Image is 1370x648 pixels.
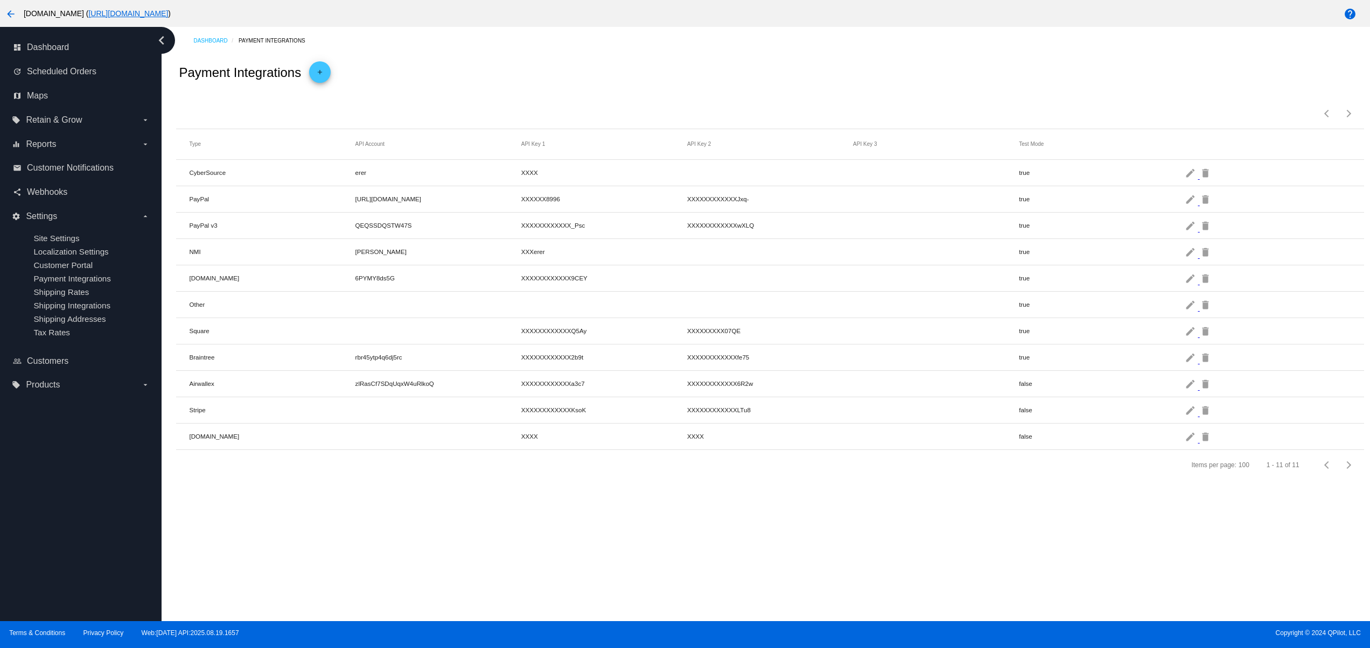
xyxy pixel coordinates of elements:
i: email [13,164,22,172]
button: Next page [1338,454,1360,476]
a: Payment Integrations [239,32,314,49]
a: [URL][DOMAIN_NAME] [88,9,168,18]
mat-cell: XXXXXXXXXXXXKsoK [521,404,687,416]
a: Privacy Policy [83,629,124,637]
i: equalizer [12,140,20,149]
mat-header-cell: API Account [355,141,521,147]
mat-icon: delete [1200,428,1213,445]
span: Retain & Grow [26,115,82,125]
span: Dashboard [27,43,69,52]
i: arrow_drop_down [141,140,150,149]
mat-cell: true [1019,166,1185,179]
span: [DOMAIN_NAME] ( ) [24,9,171,18]
mat-header-cell: Test Mode [1019,141,1185,147]
mat-icon: delete [1200,243,1213,260]
a: dashboard Dashboard [13,39,150,56]
mat-icon: delete [1200,270,1213,286]
mat-cell: XXXX [521,166,687,179]
i: arrow_drop_down [141,116,150,124]
mat-cell: XXXXXXXXXXXX9CEY [521,272,687,284]
mat-cell: XXXXXXXXX07QE [687,325,853,337]
mat-icon: delete [1200,349,1213,365]
mat-icon: edit [1185,164,1198,181]
mat-cell: 6PYMY8ds5G [355,272,521,284]
span: Webhooks [27,187,67,197]
mat-icon: delete [1200,164,1213,181]
span: Shipping Addresses [33,314,106,323]
mat-cell: XXXX [521,430,687,442]
mat-cell: true [1019,245,1185,258]
mat-cell: QEQSSDQSTW47S [355,219,521,231]
mat-cell: Airwallex [189,377,355,390]
mat-cell: zlRasCf7SDqUqxW4uRlkoQ [355,377,521,390]
mat-cell: true [1019,298,1185,311]
mat-cell: true [1019,219,1185,231]
mat-cell: XXXXXXXXXXXX6R2w [687,377,853,390]
span: Scheduled Orders [27,67,96,76]
mat-cell: XXXXXXXXXXXX_Psc [521,219,687,231]
mat-cell: true [1019,325,1185,337]
mat-icon: help [1344,8,1357,20]
mat-icon: delete [1200,375,1213,392]
mat-cell: XXXXXXXXXXXXLTu8 [687,404,853,416]
div: Items per page: [1191,461,1236,469]
i: chevron_left [153,32,170,49]
a: Payment Integrations [33,274,111,283]
span: Settings [26,212,57,221]
div: 1 - 11 of 11 [1267,461,1299,469]
mat-icon: delete [1200,191,1213,207]
a: Shipping Integrations [33,301,110,310]
mat-icon: delete [1200,296,1213,313]
a: map Maps [13,87,150,104]
i: people_outline [13,357,22,365]
a: Dashboard [193,32,239,49]
i: update [13,67,22,76]
mat-cell: false [1019,404,1185,416]
a: Site Settings [33,234,79,243]
mat-cell: true [1019,272,1185,284]
mat-icon: arrow_back [4,8,17,20]
i: local_offer [12,381,20,389]
mat-icon: delete [1200,402,1213,418]
mat-icon: edit [1185,322,1198,339]
mat-cell: false [1019,377,1185,390]
mat-cell: NMI [189,245,355,258]
mat-cell: XXXerer [521,245,687,258]
mat-icon: edit [1185,428,1198,445]
mat-icon: edit [1185,375,1198,392]
mat-cell: XXXXXXXXXXXXa3c7 [521,377,687,390]
mat-cell: Square [189,325,355,337]
span: Products [26,380,60,390]
button: Previous page [1317,103,1338,124]
mat-cell: XXXXXXXXXXXXfe75 [687,351,853,363]
mat-cell: true [1019,351,1185,363]
a: update Scheduled Orders [13,63,150,80]
mat-icon: delete [1200,322,1213,339]
span: Customer Notifications [27,163,114,173]
mat-icon: edit [1185,217,1198,234]
a: Customer Portal [33,260,93,270]
mat-icon: edit [1185,270,1198,286]
span: Maps [27,91,48,101]
mat-cell: [PERSON_NAME] [355,245,521,258]
mat-header-cell: Type [189,141,355,147]
mat-cell: true [1019,193,1185,205]
mat-cell: rbr45ytp4q6dj5rc [355,351,521,363]
div: 100 [1239,461,1249,469]
span: Tax Rates [33,328,70,337]
a: Localization Settings [33,247,108,256]
i: arrow_drop_down [141,212,150,221]
mat-cell: PayPal [189,193,355,205]
mat-header-cell: API Key 2 [687,141,853,147]
mat-cell: false [1019,430,1185,442]
mat-icon: add [313,68,326,81]
mat-cell: CyberSource [189,166,355,179]
button: Previous page [1317,454,1338,476]
mat-icon: edit [1185,243,1198,260]
a: Terms & Conditions [9,629,65,637]
a: Web:[DATE] API:2025.08.19.1657 [142,629,239,637]
button: Next page [1338,103,1360,124]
